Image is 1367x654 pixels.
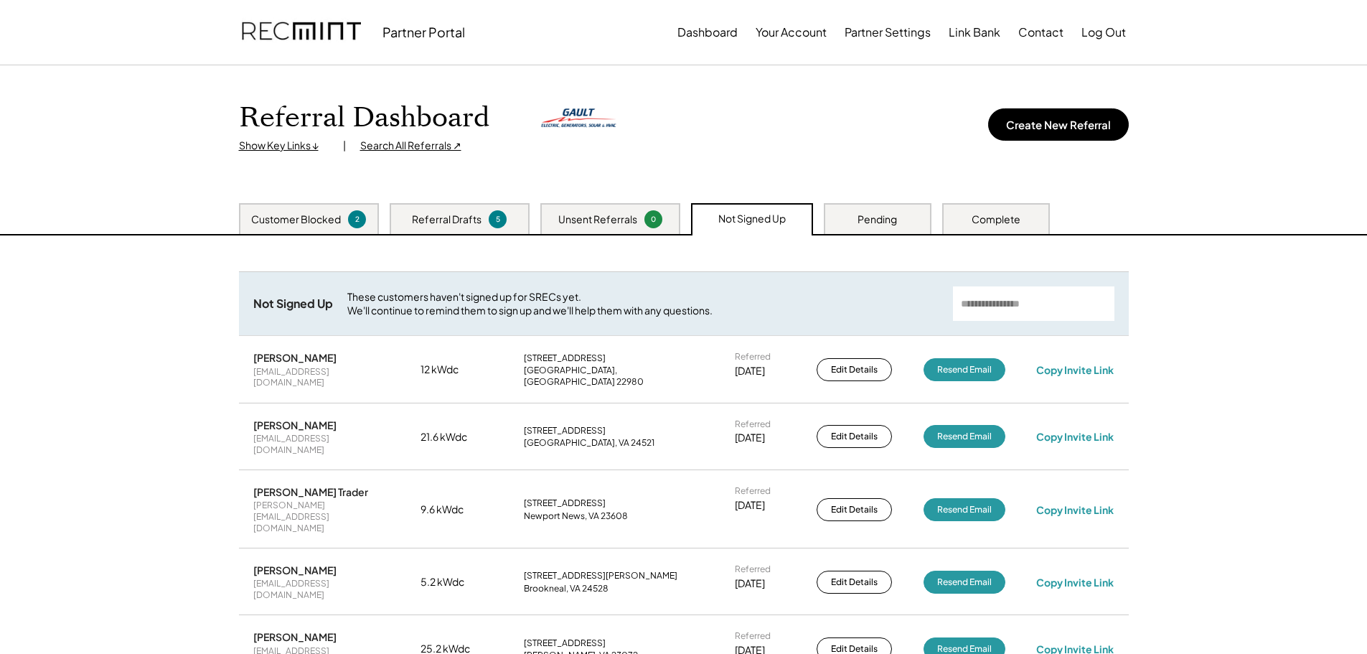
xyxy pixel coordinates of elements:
div: [DATE] [735,364,765,378]
div: [STREET_ADDRESS][PERSON_NAME] [524,570,677,581]
button: Create New Referral [988,108,1129,141]
button: Edit Details [817,425,892,448]
div: [EMAIL_ADDRESS][DOMAIN_NAME] [253,578,390,600]
div: [PERSON_NAME] [253,630,337,643]
div: [GEOGRAPHIC_DATA], VA 24521 [524,437,654,449]
div: [STREET_ADDRESS] [524,497,606,509]
img: recmint-logotype%403x.png [242,8,361,57]
div: 5.2 kWdc [421,575,492,589]
div: | [343,139,346,153]
div: Copy Invite Link [1036,576,1114,589]
div: Referral Drafts [412,212,481,227]
div: Referred [735,351,771,363]
div: [EMAIL_ADDRESS][DOMAIN_NAME] [253,433,390,455]
div: [DATE] [735,576,765,591]
button: Link Bank [949,18,1000,47]
div: Not Signed Up [718,212,786,226]
div: Referred [735,564,771,575]
button: Edit Details [817,358,892,381]
div: Customer Blocked [251,212,341,227]
div: Show Key Links ↓ [239,139,329,153]
div: Unsent Referrals [558,212,637,227]
div: [STREET_ADDRESS] [524,425,606,436]
div: 12 kWdc [421,363,492,377]
button: Resend Email [924,571,1005,594]
button: Your Account [756,18,827,47]
div: [STREET_ADDRESS] [524,352,606,364]
div: [DATE] [735,431,765,445]
button: Resend Email [924,425,1005,448]
div: Copy Invite Link [1036,430,1114,443]
button: Dashboard [677,18,738,47]
div: [STREET_ADDRESS] [524,637,606,649]
div: [GEOGRAPHIC_DATA], [GEOGRAPHIC_DATA] 22980 [524,365,703,387]
div: 9.6 kWdc [421,503,492,517]
div: [PERSON_NAME][EMAIL_ADDRESS][DOMAIN_NAME] [253,500,390,533]
button: Partner Settings [845,18,931,47]
div: 5 [491,214,504,225]
h1: Referral Dashboard [239,101,489,135]
div: Not Signed Up [253,296,333,312]
button: Log Out [1081,18,1126,47]
div: 21.6 kWdc [421,430,492,444]
div: Brookneal, VA 24528 [524,583,609,594]
div: [PERSON_NAME] [253,351,337,364]
div: 2 [350,214,364,225]
div: Newport News, VA 23608 [524,510,628,522]
div: Complete [972,212,1020,227]
button: Edit Details [817,571,892,594]
div: [PERSON_NAME] [253,564,337,576]
button: Contact [1018,18,1063,47]
button: Edit Details [817,498,892,521]
div: Copy Invite Link [1036,363,1114,376]
div: [PERSON_NAME] Trader [253,485,368,498]
div: Referred [735,630,771,642]
div: Partner Portal [382,24,465,40]
div: These customers haven't signed up for SRECs yet. We'll continue to remind them to sign up and we'... [347,290,939,318]
div: Copy Invite Link [1036,503,1114,516]
button: Resend Email [924,498,1005,521]
div: Referred [735,419,771,430]
div: Referred [735,485,771,497]
button: Resend Email [924,358,1005,381]
div: [EMAIL_ADDRESS][DOMAIN_NAME] [253,366,390,388]
div: Search All Referrals ↗ [360,139,461,153]
div: 0 [647,214,660,225]
div: [DATE] [735,498,765,513]
img: gault-electric.webp [540,106,619,131]
div: Pending [858,212,897,227]
div: [PERSON_NAME] [253,419,337,431]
